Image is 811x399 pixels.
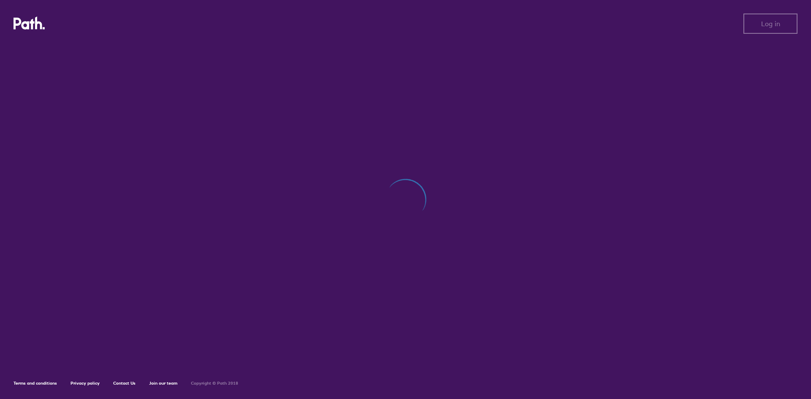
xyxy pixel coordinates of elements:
[71,380,100,386] a: Privacy policy
[113,380,136,386] a: Contact Us
[149,380,177,386] a: Join our team
[191,381,238,386] h6: Copyright © Path 2018
[14,380,57,386] a: Terms and conditions
[761,20,780,27] span: Log in
[743,14,797,34] button: Log in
